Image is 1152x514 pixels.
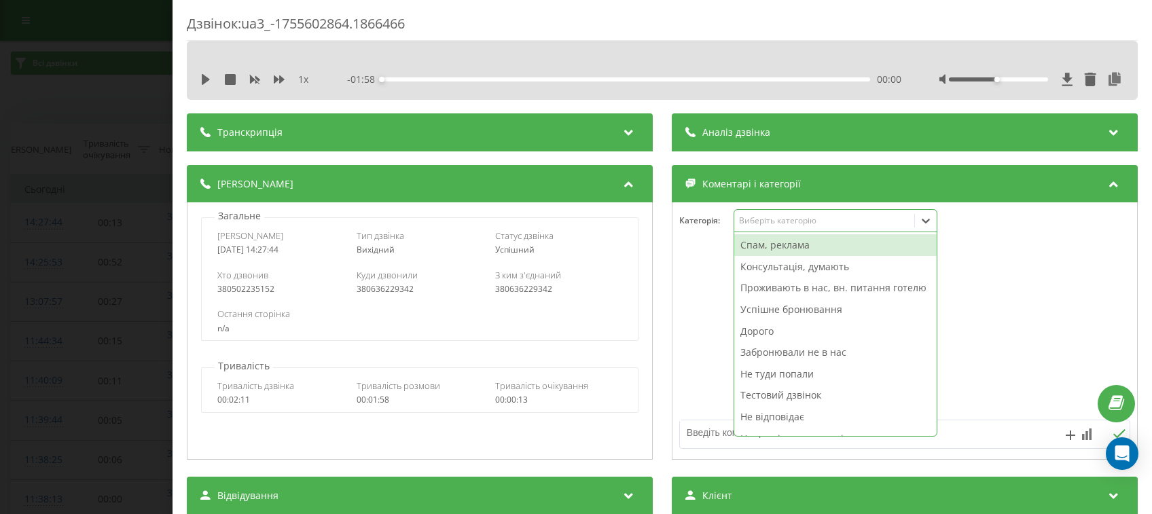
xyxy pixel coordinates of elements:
[217,269,268,281] span: Хто дзвонив
[217,324,622,333] div: n/a
[217,230,283,242] span: [PERSON_NAME]
[496,395,623,405] div: 00:00:13
[734,234,937,256] div: Спам, реклама
[217,489,278,502] span: Відвідування
[217,126,283,139] span: Транскрипція
[734,428,937,449] div: Немає вільних номерів
[496,269,562,281] span: З ким з'єднаний
[496,244,535,255] span: Успішний
[379,77,384,82] div: Accessibility label
[298,73,308,86] span: 1 x
[734,256,937,278] div: Консультація, думають
[734,342,937,363] div: Забронювали не в нас
[357,395,484,405] div: 00:01:58
[217,177,293,191] span: [PERSON_NAME]
[702,177,801,191] span: Коментарі і категорії
[357,230,404,242] span: Тип дзвінка
[1106,437,1138,470] div: Open Intercom Messenger
[217,380,294,392] span: Тривалість дзвінка
[187,14,1138,41] div: Дзвінок : ua3_-1755602864.1866466
[217,308,290,320] span: Остання сторінка
[740,215,910,226] div: Виберіть категорію
[217,245,344,255] div: [DATE] 14:27:44
[347,73,382,86] span: - 01:58
[702,489,732,502] span: Клієнт
[496,284,623,294] div: 380636229342
[215,359,273,373] p: Тривалість
[734,320,937,342] div: Дорого
[734,406,937,428] div: Не відповідає
[217,284,344,294] div: 380502235152
[217,395,344,405] div: 00:02:11
[357,380,440,392] span: Тривалість розмови
[734,384,937,406] div: Тестовий дзвінок
[702,126,770,139] span: Аналіз дзвінка
[496,230,554,242] span: Статус дзвінка
[357,269,418,281] span: Куди дзвонили
[215,209,264,223] p: Загальне
[994,77,1000,82] div: Accessibility label
[357,284,484,294] div: 380636229342
[679,216,734,225] h4: Категорія :
[734,277,937,299] div: Проживають в нас, вн. питання готелю
[734,299,937,320] div: Успішне бронювання
[357,244,395,255] span: Вихідний
[496,380,589,392] span: Тривалість очікування
[734,363,937,385] div: Не туди попали
[877,73,901,86] span: 00:00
